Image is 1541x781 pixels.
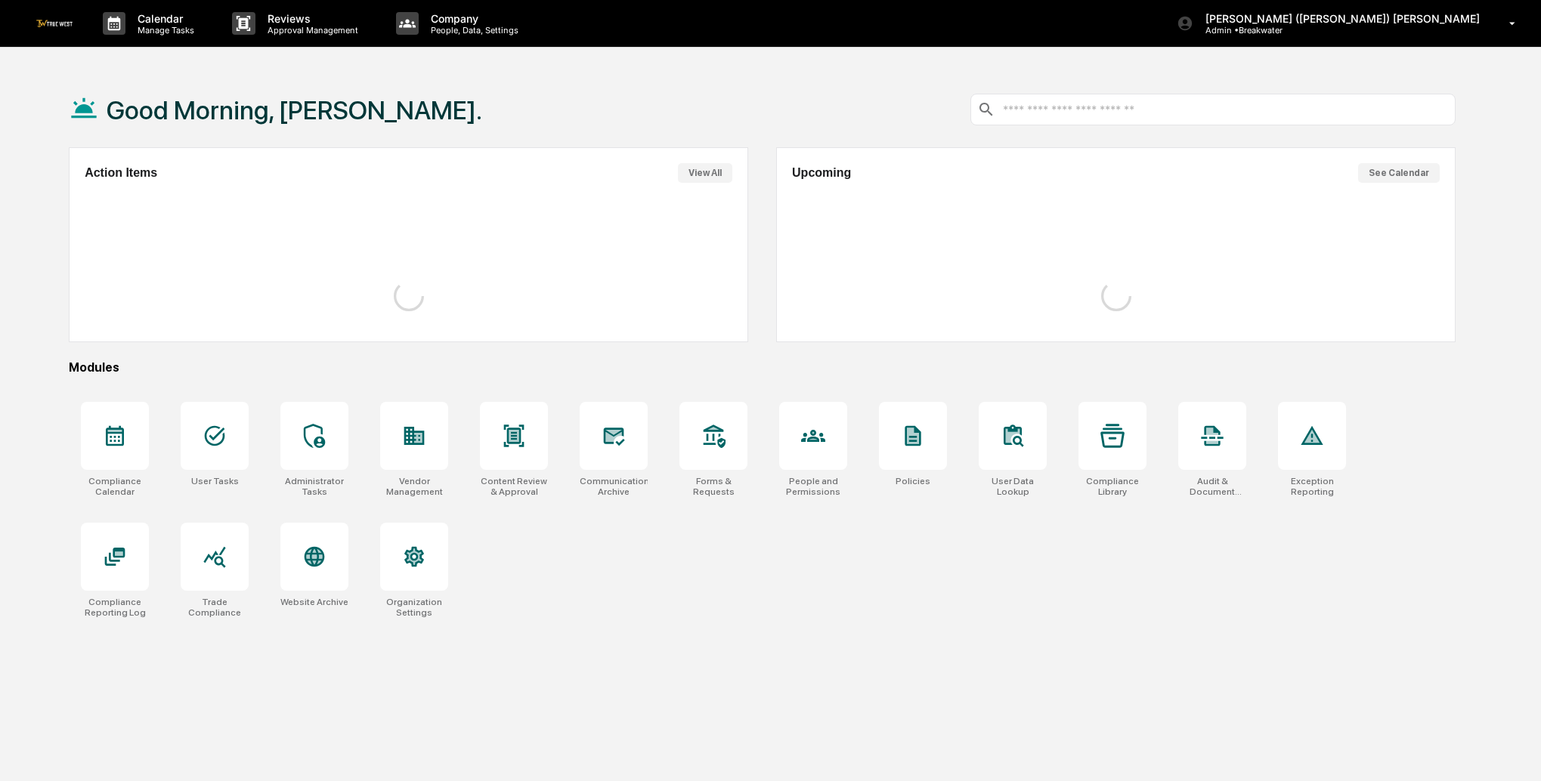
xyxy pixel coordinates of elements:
[480,476,548,497] div: Content Review & Approval
[125,12,202,25] p: Calendar
[580,476,648,497] div: Communications Archive
[191,476,239,486] div: User Tasks
[255,25,366,35] p: Approval Management
[125,25,202,35] p: Manage Tasks
[979,476,1047,497] div: User Data Lookup
[81,597,149,618] div: Compliance Reporting Log
[280,476,348,497] div: Administrator Tasks
[679,476,747,497] div: Forms & Requests
[1193,25,1334,35] p: Admin • Breakwater
[255,12,366,25] p: Reviews
[1278,476,1346,497] div: Exception Reporting
[107,95,482,125] h1: Good Morning, [PERSON_NAME].
[1178,476,1246,497] div: Audit & Document Logs
[1358,163,1440,183] button: See Calendar
[419,12,526,25] p: Company
[419,25,526,35] p: People, Data, Settings
[380,476,448,497] div: Vendor Management
[792,166,851,180] h2: Upcoming
[181,597,249,618] div: Trade Compliance
[896,476,930,486] div: Policies
[36,20,73,26] img: logo
[779,476,847,497] div: People and Permissions
[280,597,348,607] div: Website Archive
[678,163,732,183] button: View All
[1078,476,1146,497] div: Compliance Library
[1193,12,1487,25] p: [PERSON_NAME] ([PERSON_NAME]) [PERSON_NAME]
[85,166,157,180] h2: Action Items
[69,360,1456,375] div: Modules
[81,476,149,497] div: Compliance Calendar
[380,597,448,618] div: Organization Settings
